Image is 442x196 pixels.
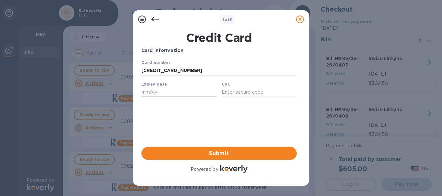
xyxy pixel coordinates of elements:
p: Powered by [191,166,218,173]
img: Logo [220,165,248,173]
span: Submit [147,150,292,157]
b: of 3 [223,17,232,22]
h1: Credit Card [139,31,299,45]
button: Submit [141,147,297,160]
iframe: Your browser does not support iframes [141,59,297,99]
span: 1 [223,17,224,22]
b: Card Information [141,48,183,53]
